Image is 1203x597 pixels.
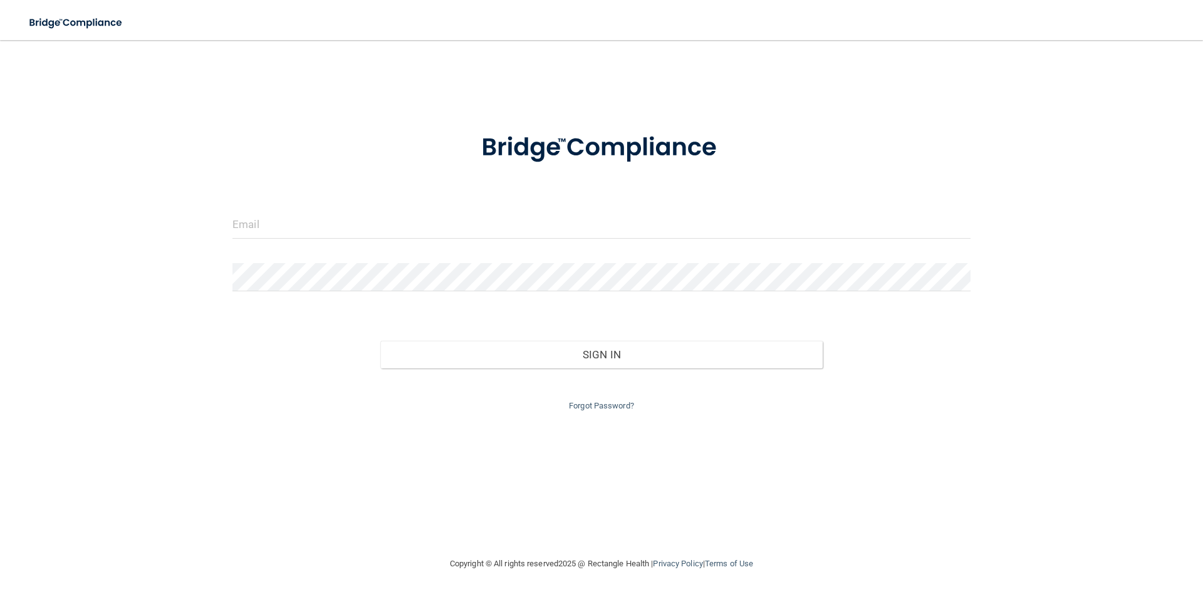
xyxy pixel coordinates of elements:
[373,544,830,584] div: Copyright © All rights reserved 2025 @ Rectangle Health | |
[456,115,747,180] img: bridge_compliance_login_screen.278c3ca4.svg
[569,401,634,410] a: Forgot Password?
[380,341,823,368] button: Sign In
[232,210,971,239] input: Email
[19,10,134,36] img: bridge_compliance_login_screen.278c3ca4.svg
[705,559,753,568] a: Terms of Use
[653,559,702,568] a: Privacy Policy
